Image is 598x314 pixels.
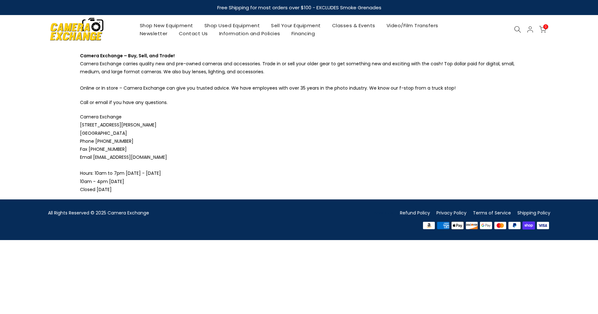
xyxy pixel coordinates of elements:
[536,221,550,230] img: visa
[80,60,514,75] span: Camera Exchange carries quality new and pre-owned cameras and accessories. Trade in or sell your ...
[173,29,213,37] a: Contact Us
[80,99,168,106] span: Call or email if you have any questions.
[213,29,286,37] a: Information and Policies
[374,210,394,216] a: About Us
[493,221,507,230] img: master
[48,209,294,217] div: All Rights Reserved © 2025 Camera Exchange
[381,21,444,29] a: Video/Film Transfers
[400,210,430,216] a: Refund Policy
[217,4,381,11] strong: Free Shipping for most orders over $100 - EXCLUDES Smoke Grenades
[479,221,493,230] img: google pay
[422,221,436,230] img: amazon payments
[80,114,167,193] span: Camera Exchange [STREET_ADDRESS][PERSON_NAME] [GEOGRAPHIC_DATA] Phone [PHONE_NUMBER] Fax [PHONE_N...
[517,210,550,216] a: Shipping Policy
[465,221,479,230] img: discover
[507,221,522,230] img: paypal
[286,29,321,37] a: Financing
[80,52,175,59] b: Camera Exchange – Buy, Sell, and Trade!
[266,21,327,29] a: Sell Your Equipment
[80,85,456,91] span: Online or In store – Camera Exchange can give you trusted advice. We have employees with over 35 ...
[473,210,511,216] a: Terms of Service
[450,221,465,230] img: apple pay
[134,21,199,29] a: Shop New Equipment
[543,24,548,29] span: 0
[539,26,546,33] a: 0
[522,221,536,230] img: shopify pay
[199,21,266,29] a: Shop Used Equipment
[134,29,173,37] a: Newsletter
[436,221,450,230] img: american express
[326,21,381,29] a: Classes & Events
[436,210,466,216] a: Privacy Policy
